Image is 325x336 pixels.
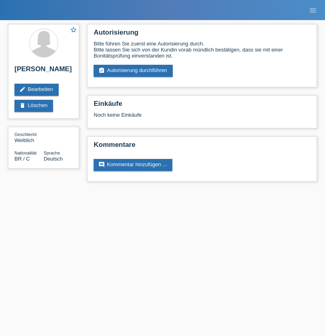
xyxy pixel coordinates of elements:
[94,65,173,77] a: assignment_turned_inAutorisierung durchführen
[98,67,105,74] i: assignment_turned_in
[94,41,311,59] div: Bitte führen Sie zuerst eine Autorisierung durch. Bitte lassen Sie sich von der Kundin vorab münd...
[98,161,105,168] i: comment
[14,156,30,162] span: Brasilien / C / 10.01.2010
[19,102,26,109] i: delete
[14,100,53,112] a: deleteLöschen
[94,112,311,124] div: Noch keine Einkäufe
[14,84,59,96] a: editBearbeiten
[14,150,37,155] span: Nationalität
[14,131,44,143] div: Weiblich
[94,141,311,153] h2: Kommentare
[94,100,311,112] h2: Einkäufe
[14,65,73,77] h2: [PERSON_NAME]
[70,26,77,33] i: star_border
[14,132,37,137] span: Geschlecht
[305,8,321,12] a: menu
[70,26,77,35] a: star_border
[309,6,317,14] i: menu
[44,150,60,155] span: Sprache
[94,159,172,171] a: commentKommentar hinzufügen ...
[19,86,26,93] i: edit
[44,156,63,162] span: Deutsch
[94,29,311,41] h2: Autorisierung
